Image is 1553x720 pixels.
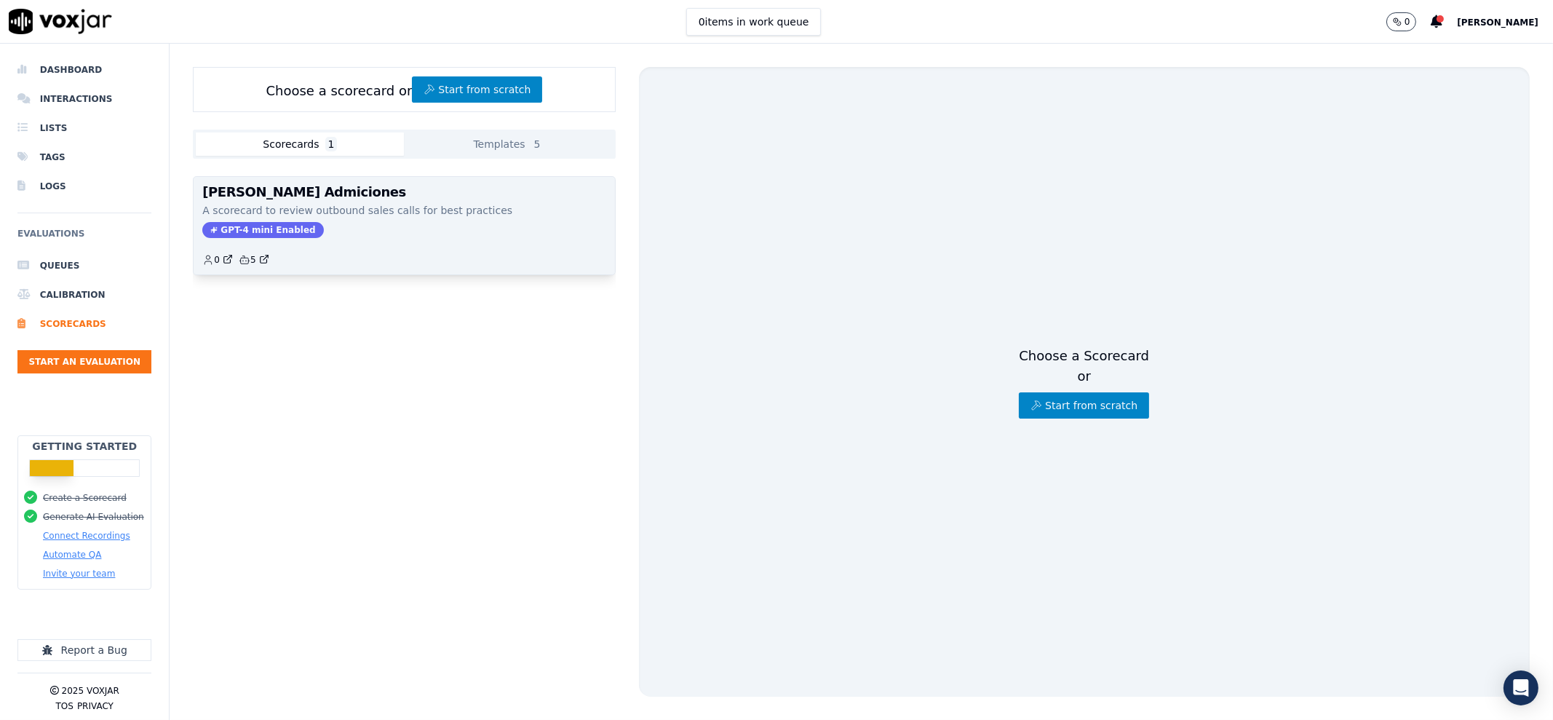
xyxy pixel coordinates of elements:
a: Tags [17,143,151,172]
a: Calibration [17,280,151,309]
div: Open Intercom Messenger [1504,670,1538,705]
button: 0 [1386,12,1431,31]
button: Report a Bug [17,639,151,661]
h6: Evaluations [17,225,151,251]
button: Privacy [77,700,114,712]
a: Logs [17,172,151,201]
p: A scorecard to review outbound sales calls for best practices [202,203,605,218]
button: TOS [55,700,73,712]
button: [PERSON_NAME] [1457,13,1553,31]
button: Connect Recordings [43,530,130,542]
button: 0items in work queue [686,8,822,36]
span: [PERSON_NAME] [1457,17,1538,28]
a: 0 [202,254,233,266]
button: Create a Scorecard [43,492,127,504]
button: Automate QA [43,549,101,561]
a: Lists [17,114,151,143]
a: Dashboard [17,55,151,84]
button: 0 [202,254,239,266]
span: 1 [325,137,338,151]
div: Choose a Scorecard or [1019,346,1149,419]
img: voxjar logo [9,9,112,34]
h3: [PERSON_NAME] Admiciones [202,186,605,199]
p: 2025 Voxjar [62,685,119,697]
a: Scorecards [17,309,151,339]
button: 0 [1386,12,1417,31]
a: Queues [17,251,151,280]
button: Start from scratch [1019,392,1149,419]
button: Templates [404,132,612,156]
h2: Getting Started [32,439,137,454]
div: Choose a scorecard or [193,67,615,112]
a: Interactions [17,84,151,114]
p: 0 [1405,16,1410,28]
a: 5 [239,254,269,266]
button: Invite your team [43,568,115,579]
button: Scorecards [196,132,404,156]
button: Start from scratch [412,76,542,103]
span: 5 [531,137,544,151]
button: Generate AI Evaluation [43,511,144,523]
span: GPT-4 mini Enabled [202,222,323,238]
button: Start an Evaluation [17,350,151,373]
